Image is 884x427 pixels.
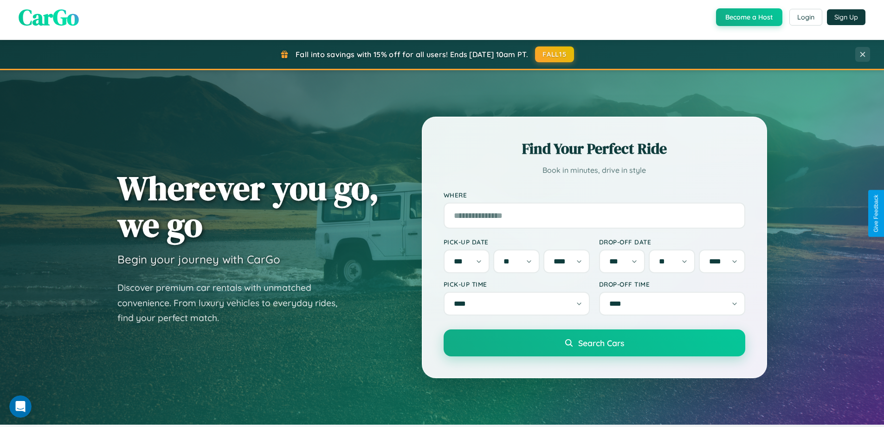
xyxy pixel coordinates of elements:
label: Drop-off Date [599,238,745,246]
button: FALL15 [535,46,574,62]
span: Search Cars [578,338,624,348]
h3: Begin your journey with CarGo [117,252,280,266]
button: Login [789,9,822,26]
p: Book in minutes, drive in style [444,164,745,177]
span: CarGo [19,2,79,33]
label: Pick-up Time [444,280,590,288]
iframe: Intercom live chat [9,395,32,418]
div: Give Feedback [873,195,879,232]
button: Search Cars [444,329,745,356]
span: Fall into savings with 15% off for all users! Ends [DATE] 10am PT. [296,50,528,59]
label: Drop-off Time [599,280,745,288]
button: Become a Host [716,8,782,26]
label: Pick-up Date [444,238,590,246]
h1: Wherever you go, we go [117,170,379,243]
button: Sign Up [827,9,865,25]
h2: Find Your Perfect Ride [444,138,745,159]
label: Where [444,191,745,199]
p: Discover premium car rentals with unmatched convenience. From luxury vehicles to everyday rides, ... [117,280,349,326]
